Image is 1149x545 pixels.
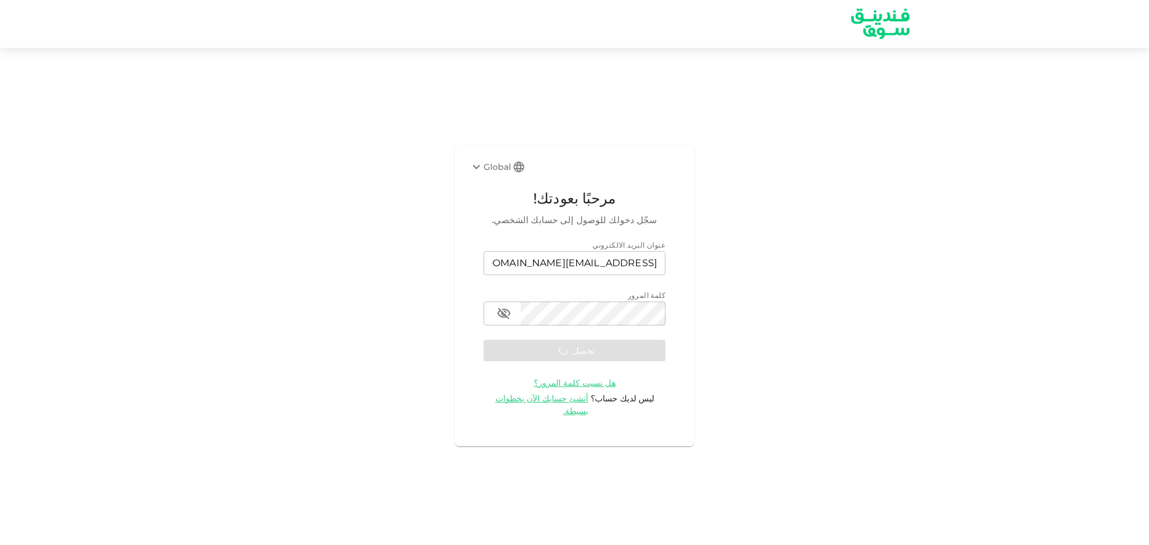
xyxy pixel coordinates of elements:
[835,1,925,47] img: logo
[534,377,616,388] span: هل نسيت كلمة المرور؟
[591,393,654,404] span: ليس لديك حساب؟
[469,160,511,174] div: Global
[534,377,616,388] a: هل نسيت كلمة المرور؟
[496,393,589,416] span: أنشئ حسابك الآن بخطوات بسيطة.
[628,291,665,300] span: كلمة المرور
[521,302,665,325] input: password
[484,187,665,210] span: مرحبًا بعودتك!
[484,213,665,227] span: سجّل دخولك للوصول إلى حسابك الشخصي.
[592,240,665,249] span: عنوان البريد الالكتروني
[845,1,916,47] a: logo
[484,251,665,275] input: email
